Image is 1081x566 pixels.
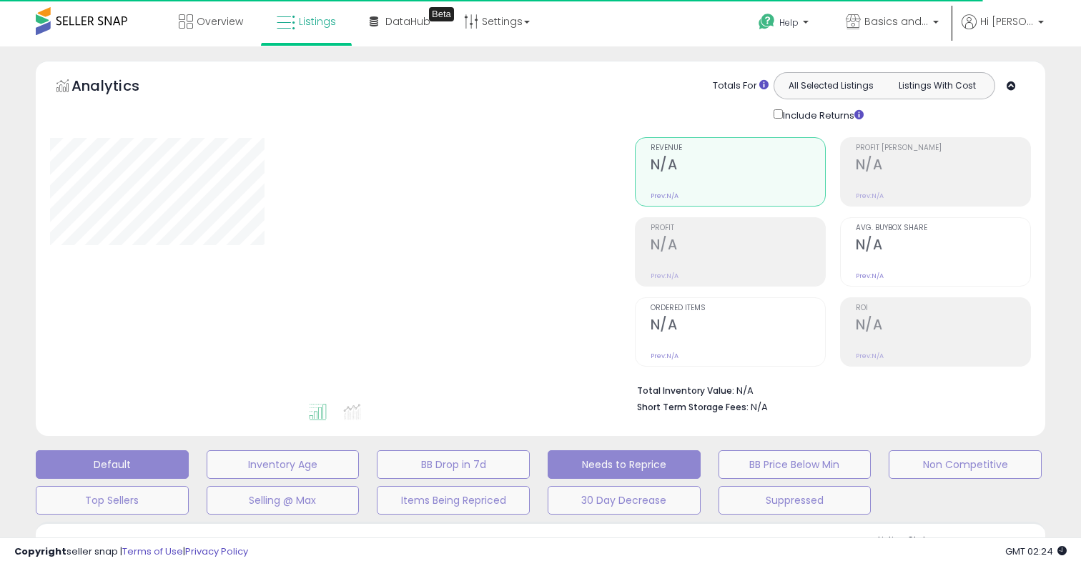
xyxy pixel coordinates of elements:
[637,381,1020,398] li: N/A
[71,76,167,99] h5: Analytics
[856,317,1030,336] h2: N/A
[36,486,189,515] button: Top Sellers
[856,224,1030,232] span: Avg. Buybox Share
[207,450,360,479] button: Inventory Age
[778,76,884,95] button: All Selected Listings
[856,192,884,200] small: Prev: N/A
[719,450,872,479] button: BB Price Below Min
[856,272,884,280] small: Prev: N/A
[299,14,336,29] span: Listings
[651,157,825,176] h2: N/A
[651,192,678,200] small: Prev: N/A
[856,237,1030,256] h2: N/A
[651,144,825,152] span: Revenue
[651,224,825,232] span: Profit
[429,7,454,21] div: Tooltip anchor
[548,486,701,515] button: 30 Day Decrease
[651,317,825,336] h2: N/A
[377,450,530,479] button: BB Drop in 7d
[889,450,1042,479] button: Non Competitive
[719,486,872,515] button: Suppressed
[651,352,678,360] small: Prev: N/A
[651,304,825,312] span: Ordered Items
[14,545,248,559] div: seller snap | |
[856,144,1030,152] span: Profit [PERSON_NAME]
[864,14,929,29] span: Basics and More Store
[637,384,734,397] b: Total Inventory Value:
[980,14,1034,29] span: Hi [PERSON_NAME]
[763,106,881,123] div: Include Returns
[779,16,799,29] span: Help
[651,237,825,256] h2: N/A
[36,450,189,479] button: Default
[856,352,884,360] small: Prev: N/A
[747,2,823,46] a: Help
[962,14,1044,46] a: Hi [PERSON_NAME]
[14,545,66,558] strong: Copyright
[856,157,1030,176] h2: N/A
[385,14,430,29] span: DataHub
[856,304,1030,312] span: ROI
[713,79,769,93] div: Totals For
[207,486,360,515] button: Selling @ Max
[377,486,530,515] button: Items Being Repriced
[758,13,776,31] i: Get Help
[637,401,749,413] b: Short Term Storage Fees:
[884,76,990,95] button: Listings With Cost
[651,272,678,280] small: Prev: N/A
[197,14,243,29] span: Overview
[548,450,701,479] button: Needs to Reprice
[751,400,768,414] span: N/A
